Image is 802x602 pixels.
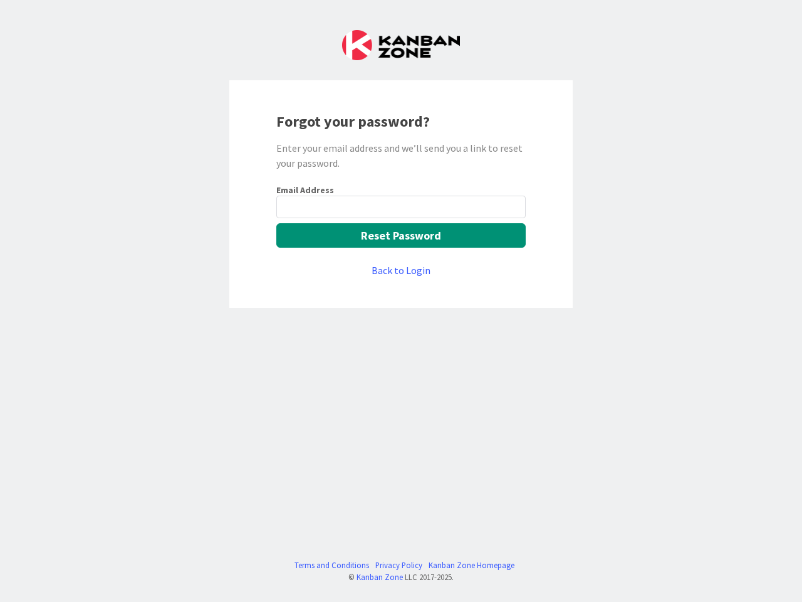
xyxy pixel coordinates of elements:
[429,559,514,571] a: Kanban Zone Homepage
[276,223,526,248] button: Reset Password
[276,112,430,131] b: Forgot your password?
[276,184,334,196] label: Email Address
[375,559,422,571] a: Privacy Policy
[357,572,403,582] a: Kanban Zone
[288,571,514,583] div: © LLC 2017- 2025 .
[276,140,526,171] div: Enter your email address and we’ll send you a link to reset your password.
[294,559,369,571] a: Terms and Conditions
[342,30,460,60] img: Kanban Zone
[372,263,430,278] a: Back to Login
